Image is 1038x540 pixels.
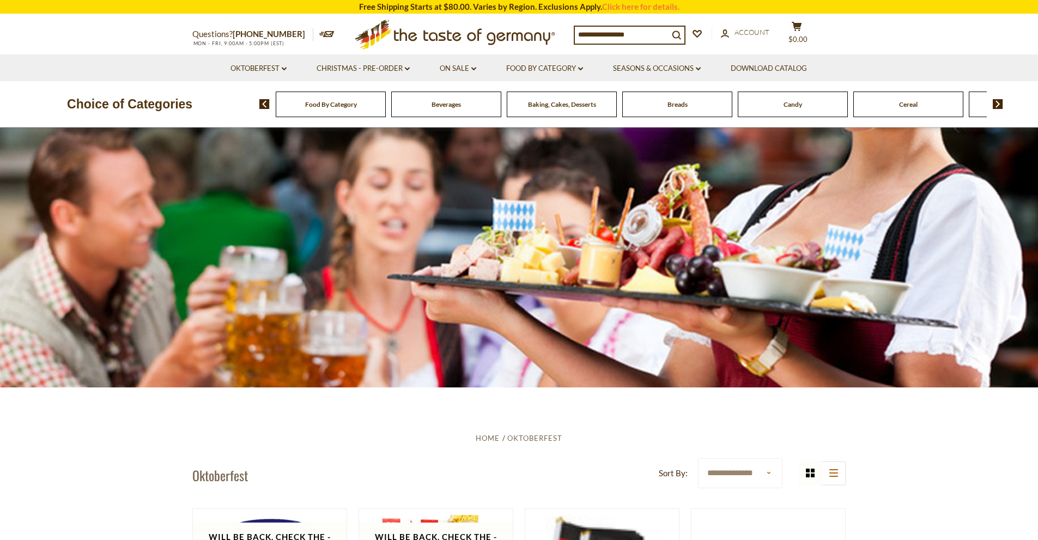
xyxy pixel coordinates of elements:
[192,467,248,483] h1: Oktoberfest
[613,63,701,75] a: Seasons & Occasions
[432,100,461,108] a: Beverages
[528,100,596,108] a: Baking, Cakes, Desserts
[899,100,918,108] a: Cereal
[305,100,357,108] a: Food By Category
[781,21,814,48] button: $0.00
[440,63,476,75] a: On Sale
[476,434,500,442] a: Home
[659,466,688,480] label: Sort By:
[507,434,562,442] a: Oktoberfest
[192,27,313,41] p: Questions?
[230,63,287,75] a: Oktoberfest
[667,100,688,108] a: Breads
[317,63,410,75] a: Christmas - PRE-ORDER
[788,35,808,44] span: $0.00
[731,63,807,75] a: Download Catalog
[602,2,679,11] a: Click here for details.
[259,99,270,109] img: previous arrow
[735,28,769,37] span: Account
[192,40,285,46] span: MON - FRI, 9:00AM - 5:00PM (EST)
[721,27,769,39] a: Account
[233,29,305,39] a: [PHONE_NUMBER]
[993,99,1003,109] img: next arrow
[506,63,583,75] a: Food By Category
[784,100,802,108] a: Candy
